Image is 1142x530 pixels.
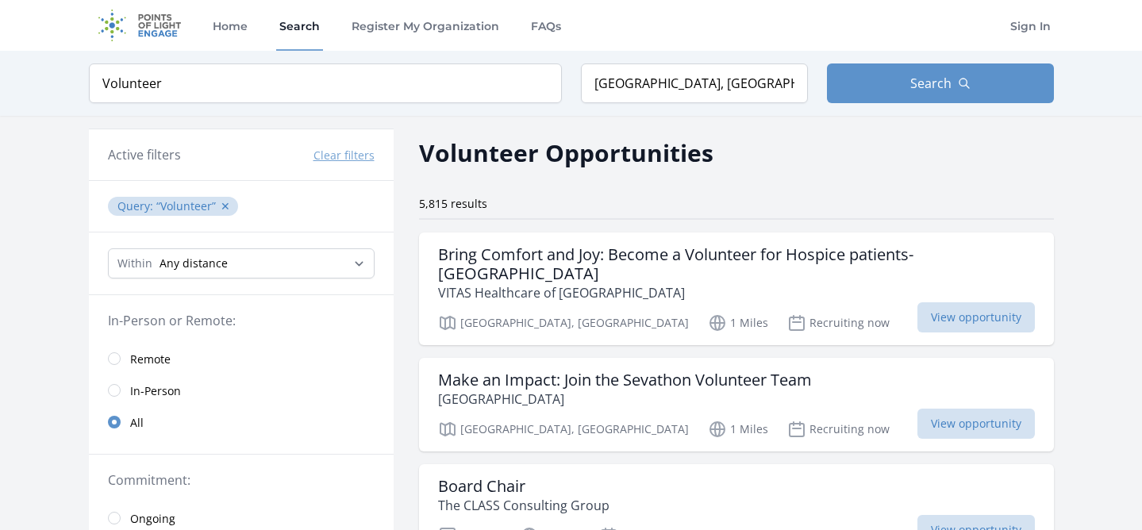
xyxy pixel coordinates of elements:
[438,371,812,390] h3: Make an Impact: Join the Sevathon Volunteer Team
[438,477,609,496] h3: Board Chair
[108,145,181,164] h3: Active filters
[438,496,609,515] p: The CLASS Consulting Group
[108,311,375,330] legend: In-Person or Remote:
[438,313,689,332] p: [GEOGRAPHIC_DATA], [GEOGRAPHIC_DATA]
[827,63,1054,103] button: Search
[438,420,689,439] p: [GEOGRAPHIC_DATA], [GEOGRAPHIC_DATA]
[108,470,375,490] legend: Commitment:
[419,232,1054,345] a: Bring Comfort and Joy: Become a Volunteer for Hospice patients- [GEOGRAPHIC_DATA] VITAS Healthcar...
[917,302,1035,332] span: View opportunity
[89,63,562,103] input: Keyword
[438,283,1035,302] p: VITAS Healthcare of [GEOGRAPHIC_DATA]
[89,406,394,438] a: All
[89,343,394,374] a: Remote
[708,420,768,439] p: 1 Miles
[419,135,713,171] h2: Volunteer Opportunities
[130,383,181,399] span: In-Person
[117,198,156,213] span: Query :
[438,390,812,409] p: [GEOGRAPHIC_DATA]
[910,74,952,93] span: Search
[313,148,375,163] button: Clear filters
[130,511,175,527] span: Ongoing
[581,63,808,103] input: Location
[221,198,230,214] button: ✕
[130,351,171,367] span: Remote
[108,248,375,278] select: Search Radius
[156,198,216,213] q: Volunteer
[438,245,1035,283] h3: Bring Comfort and Joy: Become a Volunteer for Hospice patients- [GEOGRAPHIC_DATA]
[89,374,394,406] a: In-Person
[708,313,768,332] p: 1 Miles
[419,358,1054,451] a: Make an Impact: Join the Sevathon Volunteer Team [GEOGRAPHIC_DATA] [GEOGRAPHIC_DATA], [GEOGRAPHIC...
[917,409,1035,439] span: View opportunity
[419,196,487,211] span: 5,815 results
[787,420,890,439] p: Recruiting now
[787,313,890,332] p: Recruiting now
[130,415,144,431] span: All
